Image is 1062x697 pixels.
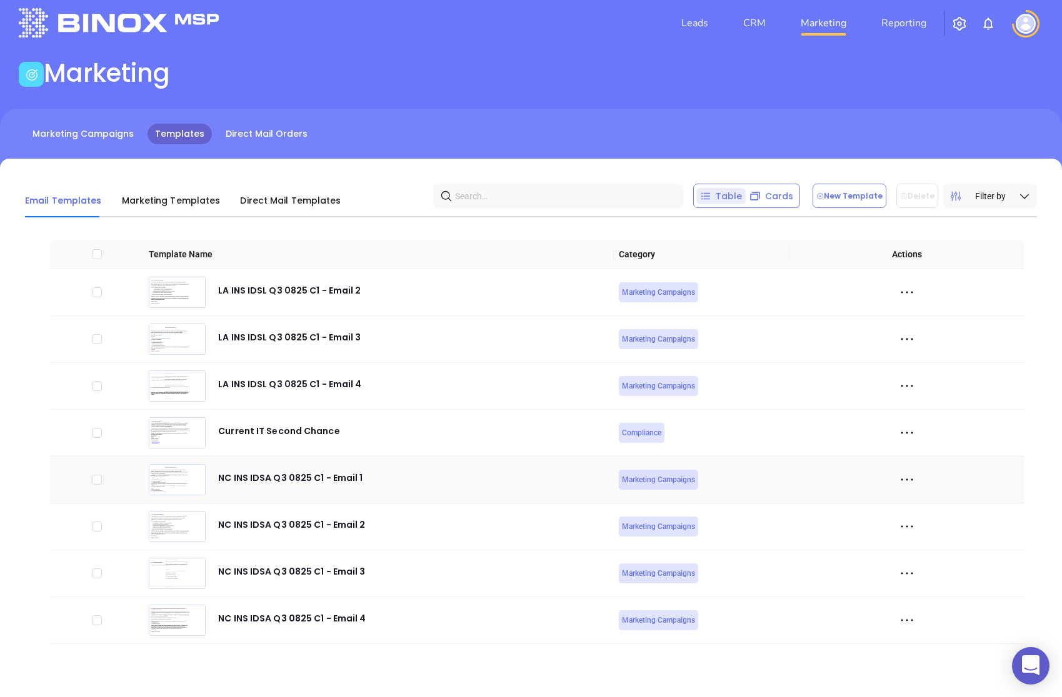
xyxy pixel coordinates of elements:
span: Marketing Templates [122,194,221,207]
span: Filter by [975,189,1006,203]
img: user [1016,14,1036,34]
span: Marketing Campaigns [622,613,695,627]
div: NC INS IDSA Q3 0825 C1 - Email 1 [218,470,363,495]
div: Current IT Second Chance [218,423,339,448]
a: CRM [738,11,771,36]
span: Direct Mail Templates [240,194,341,207]
div: NC INS IDSA Q3 0825 C1 - Email 2 [218,517,365,542]
a: Leads [676,11,713,36]
span: Marketing Campaigns [622,520,695,533]
span: Compliance [622,426,661,440]
a: Marketing Campaigns [25,124,141,144]
h1: Marketing [44,58,170,88]
th: Category [614,240,790,269]
div: LA INS IDSL Q3 0825 C1 - Email 4 [218,377,361,402]
div: NC INS IDSA Q3 0825 C1 - Email 4 [218,611,366,636]
span: Marketing Campaigns [622,379,695,393]
img: iconSetting [952,16,967,31]
img: iconNotification [981,16,996,31]
span: Email Templates [25,194,102,207]
a: Marketing [796,11,851,36]
div: Table [696,188,746,204]
div: NC INS IDSA Q3 0825 C1 - Email 3 [218,564,365,589]
button: Delete [896,184,938,208]
div: LA INS IDSL Q3 0825 C1 - Email 2 [218,283,361,308]
th: Actions [789,240,1024,269]
span: Marketing Campaigns [622,332,695,346]
th: Template Name [144,240,613,269]
span: Marketing Campaigns [622,566,695,580]
span: Marketing Campaigns [622,285,695,299]
div: Cards [746,188,797,204]
span: Marketing Campaigns [622,473,695,487]
img: logo [19,8,219,37]
a: Reporting [876,11,931,36]
button: New Template [813,184,886,208]
a: Direct Mail Orders [218,124,315,144]
div: LA INS IDSL Q3 0825 C1 - Email 3 [218,330,361,355]
input: Search… [455,186,666,205]
a: Templates [148,124,212,144]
